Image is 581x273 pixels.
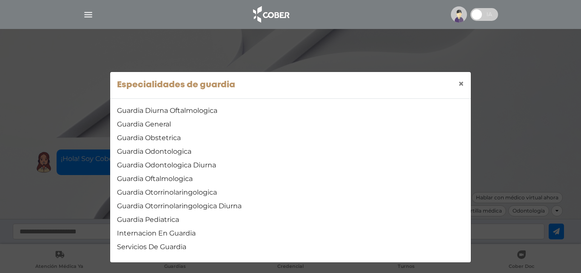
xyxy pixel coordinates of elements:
a: Guardia Odontologica [117,147,464,157]
button: Close [451,72,471,96]
h5: Especialidades de guardia [117,79,235,92]
span: × [458,78,464,90]
a: Guardia Pediatrica [117,215,464,225]
a: Guardia Diurna Oftalmologica [117,106,464,116]
a: Guardia Otorrinolaringologica [117,187,464,198]
a: Servicios De Guardia [117,242,464,252]
a: Guardia Oftalmologica [117,174,464,184]
a: Guardia Odontologica Diurna [117,160,464,170]
a: Internacion En Guardia [117,228,464,239]
a: Guardia Otorrinolaringologica Diurna [117,201,464,211]
a: Guardia Obstetrica [117,133,464,143]
a: Guardia General [117,119,464,129]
